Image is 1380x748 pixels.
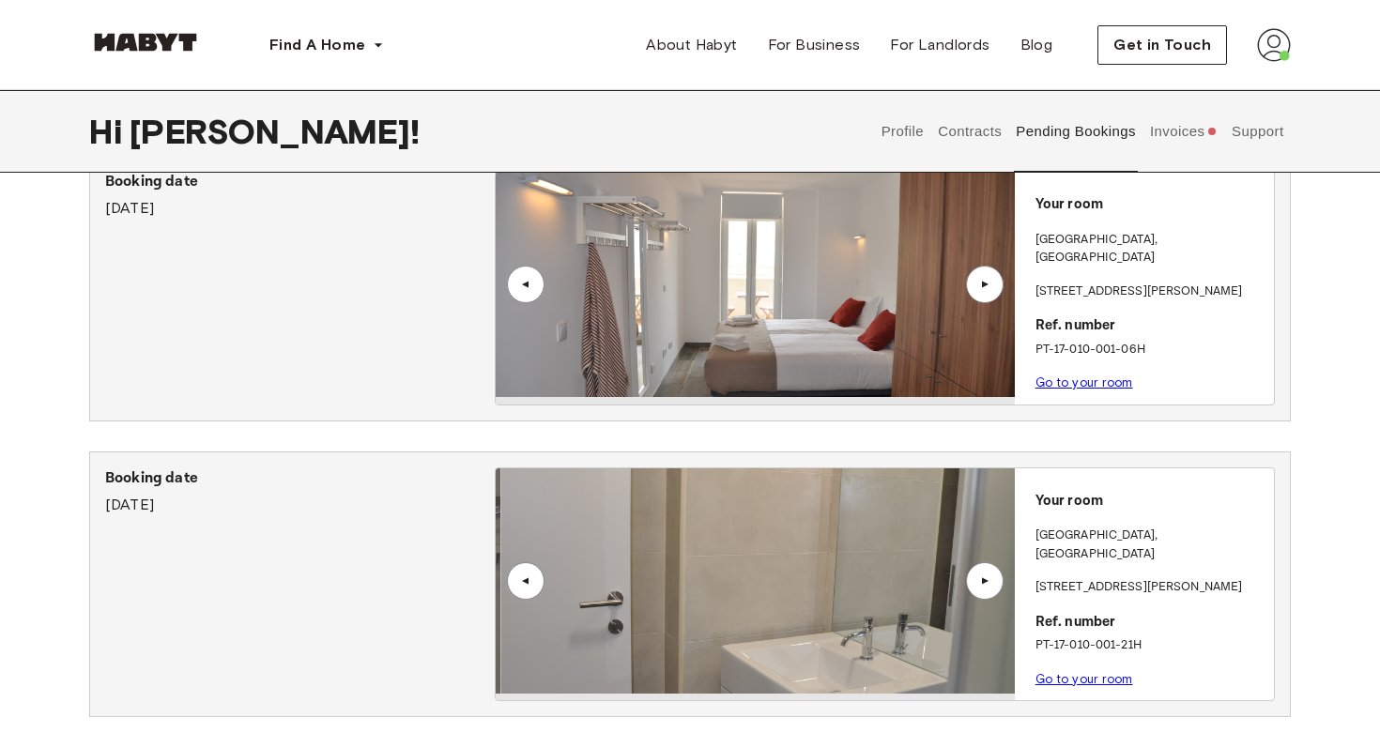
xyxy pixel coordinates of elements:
[1257,28,1291,62] img: avatar
[1035,612,1266,634] p: Ref. number
[89,33,202,52] img: Habyt
[1035,578,1266,597] p: [STREET_ADDRESS][PERSON_NAME]
[1035,194,1266,216] p: Your room
[496,172,1014,397] img: Image of the room
[254,26,399,64] button: Find A Home
[1035,375,1133,389] a: Go to your room
[105,467,495,490] p: Booking date
[874,90,1291,173] div: user profile tabs
[1035,282,1266,301] p: [STREET_ADDRESS][PERSON_NAME]
[890,34,989,56] span: For Landlords
[631,26,752,64] a: About Habyt
[105,171,495,193] p: Booking date
[269,34,365,56] span: Find A Home
[646,34,737,56] span: About Habyt
[975,279,994,290] div: ▲
[500,468,1019,694] img: Image of the room
[1035,341,1266,359] p: PT-17-010-001-06H
[516,574,535,586] div: ▲
[1035,231,1266,267] p: [GEOGRAPHIC_DATA] , [GEOGRAPHIC_DATA]
[1035,491,1266,512] p: Your room
[875,26,1004,64] a: For Landlords
[105,467,495,516] div: [DATE]
[1035,315,1266,337] p: Ref. number
[879,90,927,173] button: Profile
[1020,34,1053,56] span: Blog
[1005,26,1068,64] a: Blog
[105,171,495,220] div: [DATE]
[1097,25,1227,65] button: Get in Touch
[936,90,1004,173] button: Contracts
[1014,90,1139,173] button: Pending Bookings
[753,26,876,64] a: For Business
[516,279,535,290] div: ▲
[975,574,994,586] div: ▲
[1035,636,1266,655] p: PT-17-010-001-21H
[89,112,130,151] span: Hi
[1113,34,1211,56] span: Get in Touch
[1035,527,1266,563] p: [GEOGRAPHIC_DATA] , [GEOGRAPHIC_DATA]
[1035,672,1133,686] a: Go to your room
[768,34,861,56] span: For Business
[130,112,420,151] span: [PERSON_NAME] !
[1229,90,1286,173] button: Support
[1147,90,1219,173] button: Invoices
